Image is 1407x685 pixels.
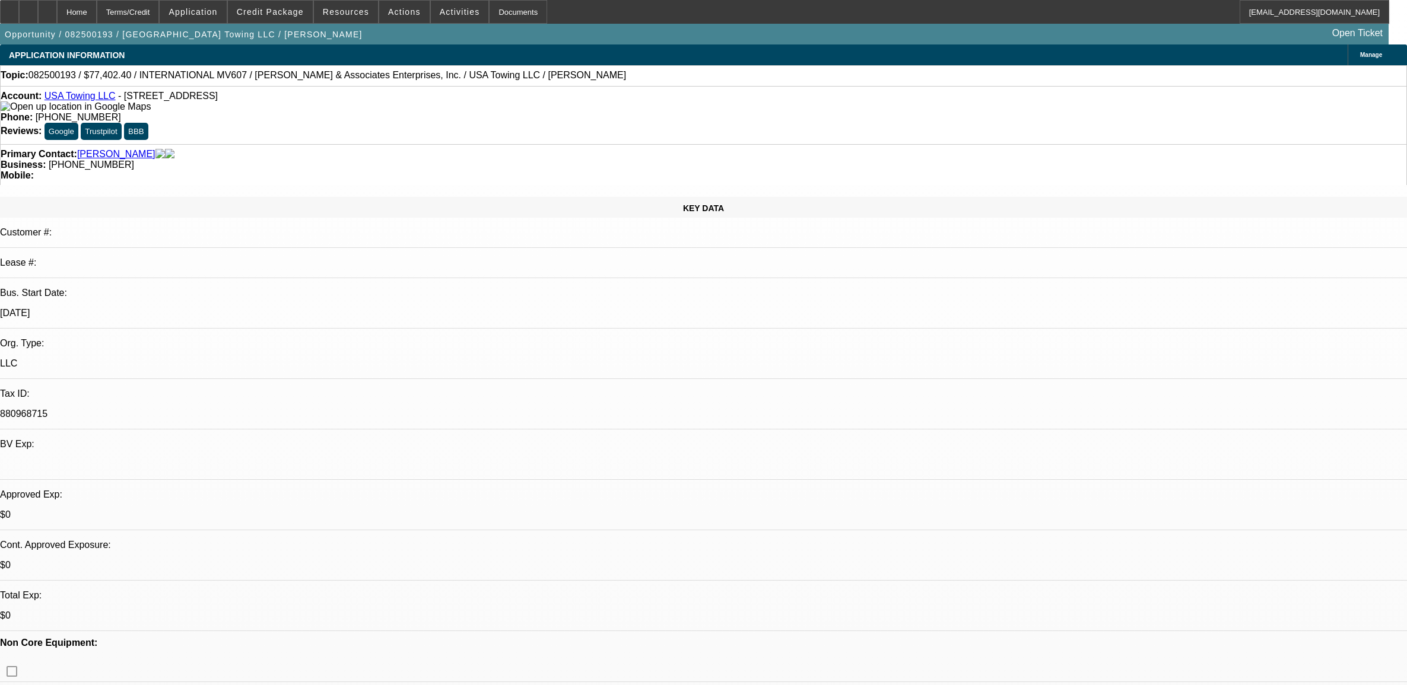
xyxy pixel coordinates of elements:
[49,160,134,170] span: [PHONE_NUMBER]
[1,70,28,81] strong: Topic:
[1,160,46,170] strong: Business:
[323,7,369,17] span: Resources
[1,170,34,180] strong: Mobile:
[28,70,626,81] span: 082500193 / $77,402.40 / INTERNATIONAL MV607 / [PERSON_NAME] & Associates Enterprises, Inc. / USA...
[169,7,217,17] span: Application
[160,1,226,23] button: Application
[77,149,155,160] a: [PERSON_NAME]
[1,101,151,112] img: Open up location in Google Maps
[45,91,116,101] a: USA Towing LLC
[440,7,480,17] span: Activities
[1,112,33,122] strong: Phone:
[237,7,304,17] span: Credit Package
[36,112,121,122] span: [PHONE_NUMBER]
[388,7,421,17] span: Actions
[5,30,363,39] span: Opportunity / 082500193 / [GEOGRAPHIC_DATA] Towing LLC / [PERSON_NAME]
[379,1,430,23] button: Actions
[165,149,174,160] img: linkedin-icon.png
[1327,23,1387,43] a: Open Ticket
[1360,52,1382,58] span: Manage
[45,123,78,140] button: Google
[683,203,724,213] span: KEY DATA
[314,1,378,23] button: Resources
[118,91,218,101] span: - [STREET_ADDRESS]
[228,1,313,23] button: Credit Package
[9,50,125,60] span: APPLICATION INFORMATION
[1,101,151,111] a: View Google Maps
[124,123,148,140] button: BBB
[431,1,489,23] button: Activities
[1,149,77,160] strong: Primary Contact:
[1,126,42,136] strong: Reviews:
[81,123,121,140] button: Trustpilot
[1,91,42,101] strong: Account:
[155,149,165,160] img: facebook-icon.png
